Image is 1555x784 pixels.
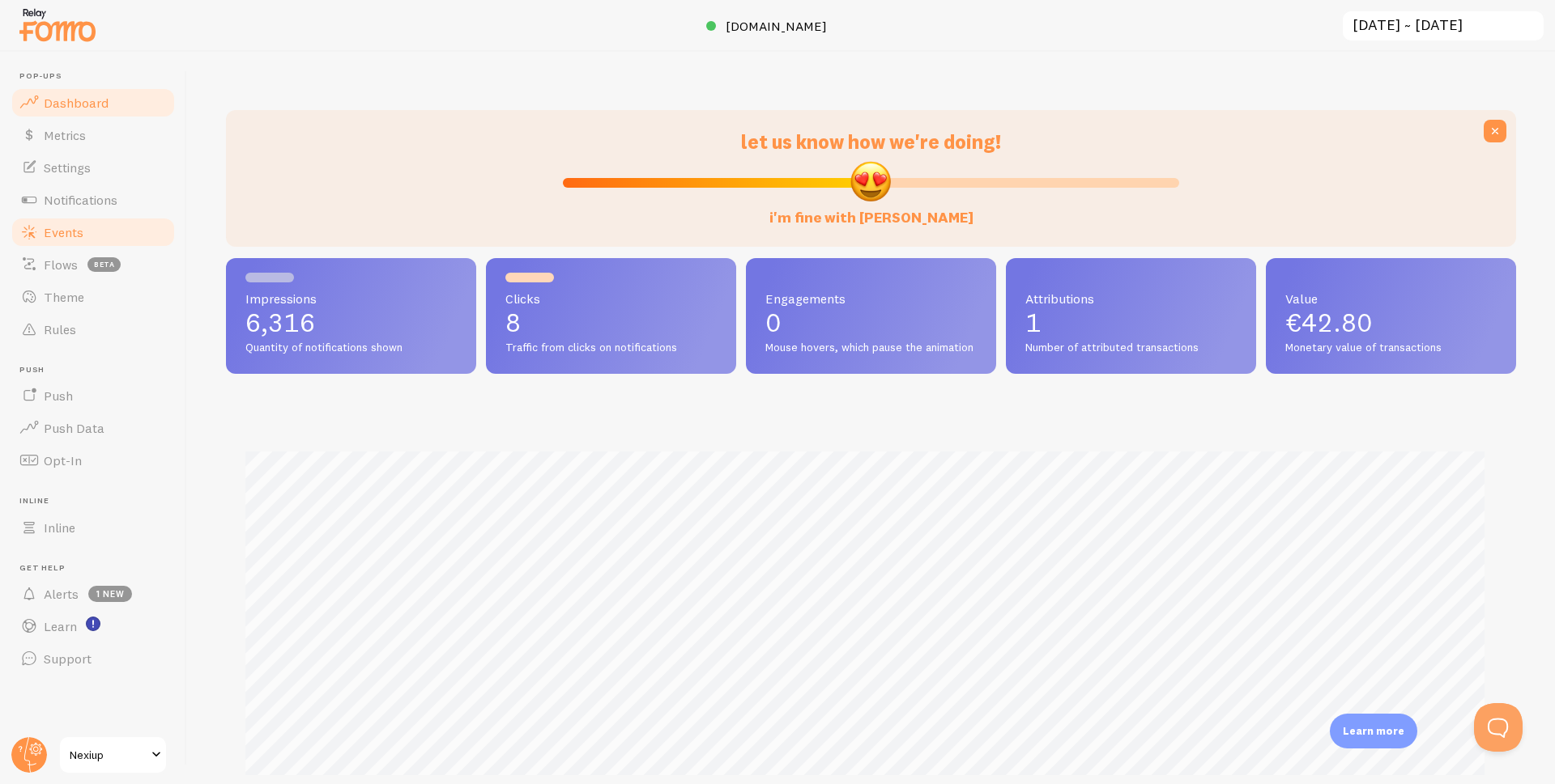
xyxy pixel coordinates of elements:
span: Events [44,224,83,240]
span: €42.80 [1285,307,1373,338]
span: Pop-ups [19,71,177,82]
span: let us know how we're doing! [741,129,1001,154]
a: Flows beta [10,248,177,281]
img: fomo-relay-logo-orange.svg [17,4,98,45]
a: Inline [10,511,177,544]
span: Monetary value of transactions [1285,341,1497,355]
span: 1 new [88,586,132,602]
span: Mouse hovers, which pause the animation [765,341,977,355]
a: Learn [10,610,177,642]
span: Clicks [505,292,717,305]
span: Number of attributed transactions [1025,341,1237,355]
a: Nexiup [58,735,168,774]
span: Nexiup [70,745,147,765]
a: Push Data [10,412,177,444]
a: Dashboard [10,87,177,119]
span: Dashboard [44,95,109,111]
span: Notifications [44,192,117,208]
a: Notifications [10,184,177,216]
span: Attributions [1025,292,1237,305]
span: Inline [19,496,177,506]
p: Learn more [1343,723,1404,739]
span: Settings [44,159,91,176]
span: beta [87,257,121,272]
span: Rules [44,321,76,337]
p: 8 [505,310,717,336]
a: Opt-In [10,444,177,477]
span: Metrics [44,127,86,143]
span: Opt-In [44,452,82,468]
span: Value [1285,292,1497,305]
span: Learn [44,618,77,634]
span: Alerts [44,586,79,602]
span: Push [44,388,73,404]
a: Support [10,642,177,675]
iframe: Help Scout Beacon - Open [1474,703,1523,752]
a: Alerts 1 new [10,578,177,610]
a: Settings [10,151,177,184]
span: Get Help [19,563,177,574]
span: Quantity of notifications shown [245,341,457,355]
span: Support [44,651,92,667]
a: Metrics [10,119,177,151]
span: Flows [44,256,78,273]
a: Theme [10,281,177,313]
a: Rules [10,313,177,345]
span: Traffic from clicks on notifications [505,341,717,355]
span: Theme [44,289,84,305]
span: Impressions [245,292,457,305]
div: Learn more [1330,714,1417,748]
a: Push [10,379,177,412]
p: 0 [765,310,977,336]
span: Push [19,365,177,375]
svg: <p>Watch New Feature Tutorials!</p> [86,617,100,631]
span: Inline [44,519,75,536]
p: 1 [1025,310,1237,336]
span: Engagements [765,292,977,305]
img: emoji.png [849,159,893,203]
p: 6,316 [245,310,457,336]
a: Events [10,216,177,248]
label: i'm fine with [PERSON_NAME] [769,193,973,227]
span: Push Data [44,420,104,436]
